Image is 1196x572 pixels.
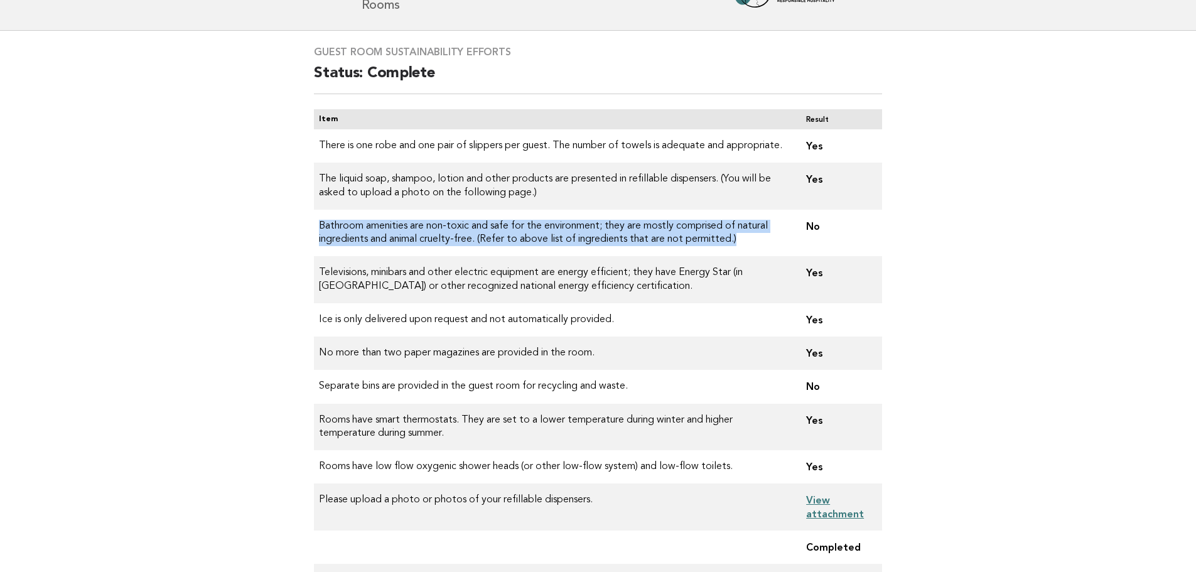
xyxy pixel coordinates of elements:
[796,531,882,564] td: Completed
[796,370,882,403] td: No
[796,129,882,163] td: Yes
[314,63,882,94] h2: Status: Complete
[314,303,796,337] td: Ice is only delivered upon request and not automatically provided.
[314,337,796,370] td: No more than two paper magazines are provided in the room.
[796,404,882,451] td: Yes
[314,370,796,403] td: Separate bins are provided in the guest room for recycling and waste.
[314,109,796,129] th: Item
[806,494,864,519] a: View attachment
[796,163,882,210] td: Yes
[314,210,796,257] td: Bathroom amenities are non-toxic and safe for the environment; they are mostly comprised of natur...
[796,109,882,129] th: Result
[314,46,882,58] h3: Guest Room Sustainability Efforts
[796,303,882,337] td: Yes
[796,256,882,303] td: Yes
[314,404,796,451] td: Rooms have smart thermostats. They are set to a lower temperature during winter and higher temper...
[796,337,882,370] td: Yes
[314,450,796,483] td: Rooms have low flow oxygenic shower heads (or other low-flow system) and low-flow toilets.
[314,129,796,163] td: There is one robe and one pair of slippers per guest. The number of towels is adequate and approp...
[796,450,882,483] td: Yes
[314,163,796,210] td: The liquid soap, shampoo, lotion and other products are presented in refillable dispensers. (You ...
[314,256,796,303] td: Televisions, minibars and other electric equipment are energy efficient; they have Energy Star (i...
[314,483,796,531] td: Please upload a photo or photos of your refillable dispensers.
[796,210,882,257] td: No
